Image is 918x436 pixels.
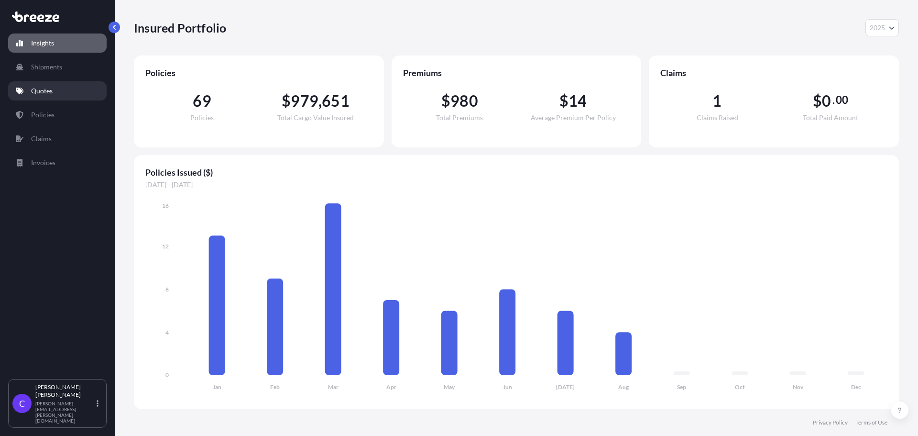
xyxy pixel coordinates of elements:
tspan: Oct [735,383,745,391]
a: Insights [8,34,107,53]
tspan: Mar [328,383,339,391]
button: Year Selector [865,19,899,36]
tspan: Apr [386,383,396,391]
p: Invoices [31,158,55,168]
tspan: 4 [165,329,169,336]
tspan: 16 [162,202,169,209]
span: 0 [822,93,831,109]
p: [PERSON_NAME][EMAIL_ADDRESS][PERSON_NAME][DOMAIN_NAME] [35,401,95,424]
a: Policies [8,105,107,124]
span: . [832,96,835,104]
p: Insights [31,38,54,48]
span: Premiums [403,67,630,78]
tspan: Aug [618,383,629,391]
span: 69 [193,93,211,109]
tspan: 0 [165,371,169,379]
span: $ [282,93,291,109]
tspan: 12 [162,243,169,250]
span: 14 [568,93,587,109]
span: Policies [145,67,372,78]
a: Shipments [8,57,107,77]
span: 2025 [870,23,885,33]
span: Claims [660,67,887,78]
span: $ [813,93,822,109]
p: Quotes [31,86,53,96]
span: $ [559,93,568,109]
span: Claims Raised [697,114,738,121]
span: 00 [836,96,848,104]
span: Total Paid Amount [803,114,858,121]
tspan: May [444,383,455,391]
p: Policies [31,110,55,120]
a: Quotes [8,81,107,101]
p: Insured Portfolio [134,20,226,35]
tspan: Feb [270,383,280,391]
span: C [19,399,25,408]
span: 651 [322,93,350,109]
span: Policies Issued ($) [145,167,887,178]
span: Total Cargo Value Insured [277,114,354,121]
p: [PERSON_NAME] [PERSON_NAME] [35,383,95,399]
tspan: Jan [213,383,221,391]
p: Shipments [31,62,62,72]
tspan: 8 [165,286,169,293]
a: Terms of Use [855,419,887,426]
a: Privacy Policy [813,419,848,426]
span: $ [441,93,450,109]
a: Invoices [8,153,107,172]
span: [DATE] - [DATE] [145,180,887,190]
a: Claims [8,129,107,148]
span: , [318,93,322,109]
span: Average Premium Per Policy [531,114,616,121]
tspan: Jun [503,383,512,391]
p: Claims [31,134,52,144]
span: 980 [450,93,478,109]
tspan: Sep [677,383,686,391]
span: Total Premiums [436,114,483,121]
tspan: [DATE] [556,383,575,391]
tspan: Nov [793,383,804,391]
tspan: Dec [851,383,861,391]
span: 979 [291,93,318,109]
span: Policies [190,114,214,121]
span: 1 [712,93,721,109]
